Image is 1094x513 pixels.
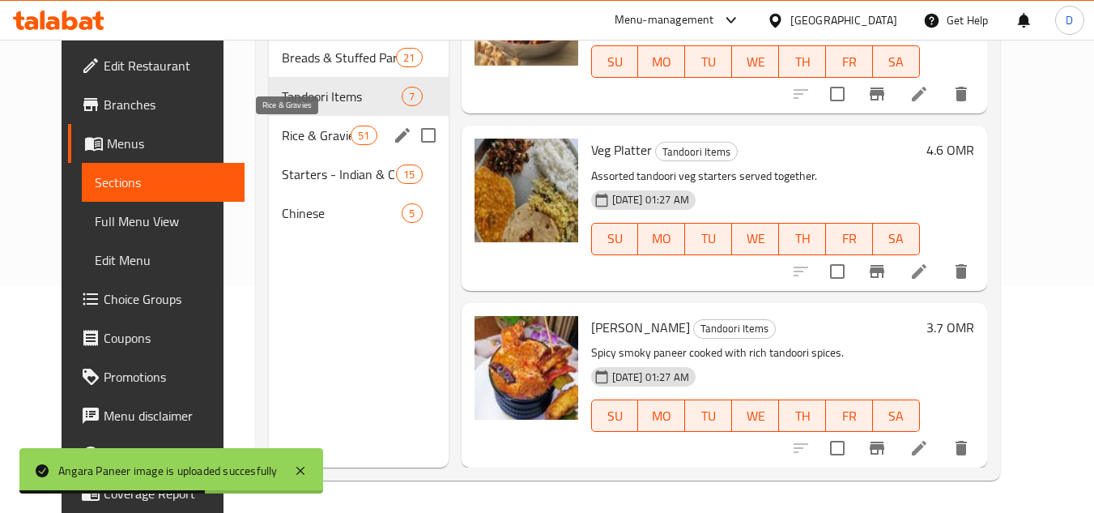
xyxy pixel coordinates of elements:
button: TH [779,223,826,255]
span: TH [785,227,819,250]
div: Menu-management [615,11,714,30]
span: SU [598,227,632,250]
a: Edit Menu [82,241,245,280]
span: Choice Groups [104,289,232,309]
a: Edit menu item [909,438,929,458]
span: SA [879,50,913,74]
a: Edit Restaurant [68,46,245,85]
button: WE [732,45,779,78]
button: Branch-specific-item [858,75,896,113]
button: Branch-specific-item [858,429,896,468]
a: Branches [68,85,245,124]
span: MO [645,404,679,428]
span: Branches [104,95,232,114]
span: Sections [95,173,232,192]
button: FR [826,223,873,255]
button: SA [873,45,920,78]
div: Chinese5 [269,194,449,233]
button: MO [638,45,685,78]
div: Starters - Indian & Chinese15 [269,155,449,194]
span: Coverage Report [104,484,232,503]
button: TH [779,45,826,78]
div: items [351,126,377,145]
span: Veg Platter [591,138,652,162]
span: 51 [351,128,376,143]
span: 21 [397,50,421,66]
span: Upsell [104,445,232,464]
span: SA [879,404,913,428]
span: Menus [107,134,232,153]
a: Coupons [68,318,245,357]
a: Edit menu item [909,262,929,281]
a: Coverage Report [68,474,245,513]
button: delete [942,429,981,468]
span: TU [692,404,726,428]
span: Tandoori Items [282,87,402,106]
div: Tandoori Items7 [269,77,449,116]
button: SU [591,223,639,255]
span: SU [598,404,632,428]
span: TU [692,227,726,250]
span: 15 [397,167,421,182]
span: FR [832,50,866,74]
span: MO [645,50,679,74]
span: Select to update [820,77,854,111]
h6: 4.6 OMR [926,139,974,161]
span: Chinese [282,203,402,223]
span: Menu disclaimer [104,406,232,425]
div: items [402,203,422,223]
span: Full Menu View [95,212,232,231]
button: SU [591,400,639,432]
span: MO [645,227,679,250]
span: Rice & Gravies [282,126,351,145]
span: D [1066,11,1073,29]
a: Promotions [68,357,245,396]
button: TU [685,45,732,78]
span: WE [739,227,773,250]
button: SA [873,223,920,255]
button: TH [779,400,826,432]
button: WE [732,223,779,255]
div: Rice & Gravies51edit [269,116,449,155]
span: Select to update [820,254,854,289]
button: MO [638,223,685,255]
button: edit [390,123,415,147]
span: TH [785,404,819,428]
div: [GEOGRAPHIC_DATA] [790,11,897,29]
span: Starters - Indian & Chinese [282,165,396,184]
button: FR [826,400,873,432]
button: FR [826,45,873,78]
h6: 3.7 OMR [926,316,974,339]
button: TU [685,223,732,255]
nav: Menu sections [269,32,449,239]
a: Edit menu item [909,84,929,104]
p: Spicy smoky paneer cooked with rich tandoori spices. [591,343,920,363]
button: Branch-specific-item [858,252,896,291]
button: TU [685,400,732,432]
div: Angara Paneer image is uploaded succesfully [58,462,278,480]
a: Menu disclaimer [68,396,245,435]
span: TU [692,50,726,74]
a: Choice Groups [68,280,245,318]
button: MO [638,400,685,432]
span: WE [739,50,773,74]
button: delete [942,75,981,113]
span: Tandoori Items [694,319,775,338]
span: 5 [402,206,421,221]
img: Veg Platter [475,139,578,242]
span: Tandoori Items [656,143,737,161]
span: Coupons [104,328,232,348]
span: Select to update [820,431,854,465]
button: SA [873,400,920,432]
button: SU [591,45,639,78]
a: Menus [68,124,245,163]
button: WE [732,400,779,432]
span: 7 [402,89,421,105]
span: TH [785,50,819,74]
span: SA [879,227,913,250]
span: Promotions [104,367,232,387]
span: Breads & Stuffed Parathas [282,48,396,67]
